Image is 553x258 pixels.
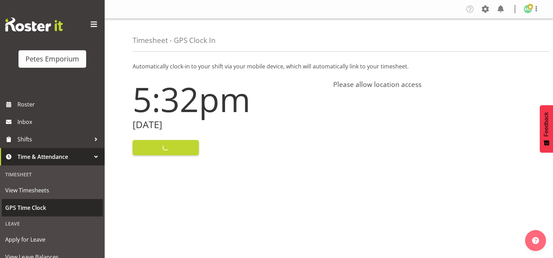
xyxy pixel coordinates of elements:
[333,80,525,89] h4: Please allow location access
[5,17,63,31] img: Rosterit website logo
[133,62,525,71] p: Automatically clock-in to your shift via your mobile device, which will automatically link to you...
[5,185,99,196] span: View Timesheets
[543,112,550,137] span: Feedback
[2,167,103,182] div: Timesheet
[17,134,91,145] span: Shifts
[5,202,99,213] span: GPS Time Clock
[17,99,101,110] span: Roster
[532,237,539,244] img: help-xxl-2.png
[133,36,216,44] h4: Timesheet - GPS Clock In
[25,54,79,64] div: Petes Emporium
[2,199,103,216] a: GPS Time Clock
[17,152,91,162] span: Time & Attendance
[2,182,103,199] a: View Timesheets
[133,119,325,130] h2: [DATE]
[540,105,553,153] button: Feedback - Show survey
[2,216,103,231] div: Leave
[524,5,532,13] img: melanie-richardson713.jpg
[2,231,103,248] a: Apply for Leave
[5,234,99,245] span: Apply for Leave
[133,80,325,118] h1: 5:32pm
[17,117,101,127] span: Inbox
